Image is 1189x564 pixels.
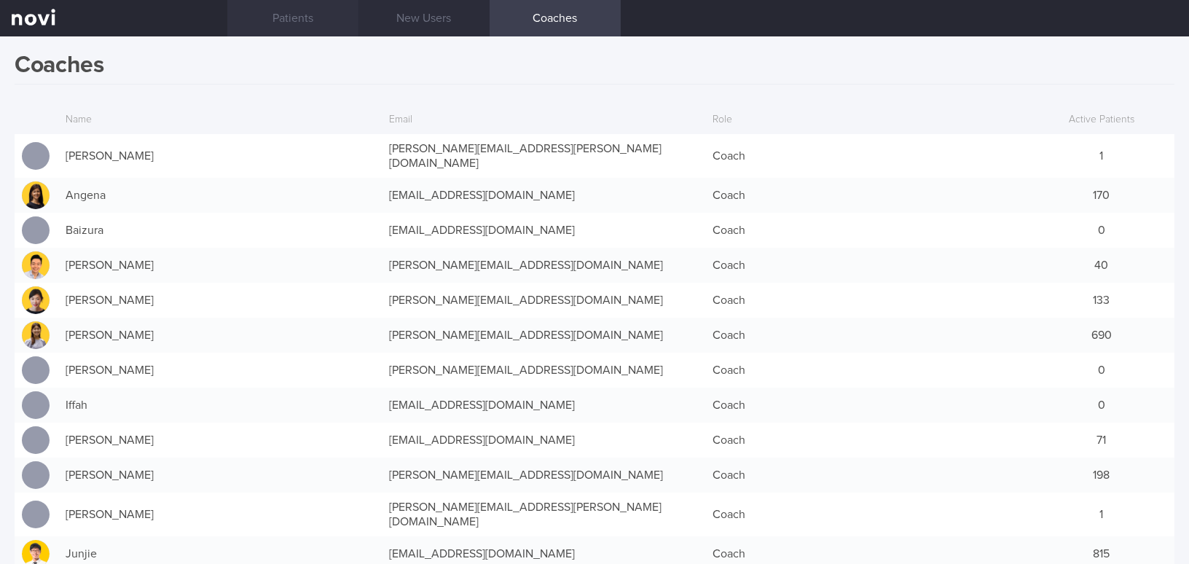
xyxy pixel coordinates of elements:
[1029,461,1174,490] div: 198
[1029,391,1174,420] div: 0
[58,391,382,420] div: Iffah
[705,286,1029,315] div: Coach
[705,251,1029,280] div: Coach
[58,356,382,385] div: [PERSON_NAME]
[705,500,1029,529] div: Coach
[382,391,705,420] div: [EMAIL_ADDRESS][DOMAIN_NAME]
[15,51,1174,85] h1: Coaches
[58,286,382,315] div: [PERSON_NAME]
[58,141,382,171] div: [PERSON_NAME]
[58,321,382,350] div: [PERSON_NAME]
[705,181,1029,210] div: Coach
[382,321,705,350] div: [PERSON_NAME][EMAIL_ADDRESS][DOMAIN_NAME]
[705,391,1029,420] div: Coach
[382,461,705,490] div: [PERSON_NAME][EMAIL_ADDRESS][DOMAIN_NAME]
[382,356,705,385] div: [PERSON_NAME][EMAIL_ADDRESS][DOMAIN_NAME]
[1029,251,1174,280] div: 40
[705,106,1029,134] div: Role
[382,251,705,280] div: [PERSON_NAME][EMAIL_ADDRESS][DOMAIN_NAME]
[58,216,382,245] div: Baizura
[58,426,382,455] div: [PERSON_NAME]
[382,493,705,536] div: [PERSON_NAME][EMAIL_ADDRESS][PERSON_NAME][DOMAIN_NAME]
[382,286,705,315] div: [PERSON_NAME][EMAIL_ADDRESS][DOMAIN_NAME]
[705,356,1029,385] div: Coach
[382,181,705,210] div: [EMAIL_ADDRESS][DOMAIN_NAME]
[1029,181,1174,210] div: 170
[705,216,1029,245] div: Coach
[382,426,705,455] div: [EMAIL_ADDRESS][DOMAIN_NAME]
[1029,141,1174,171] div: 1
[58,251,382,280] div: [PERSON_NAME]
[382,106,705,134] div: Email
[382,134,705,178] div: [PERSON_NAME][EMAIL_ADDRESS][PERSON_NAME][DOMAIN_NAME]
[58,461,382,490] div: [PERSON_NAME]
[705,141,1029,171] div: Coach
[705,426,1029,455] div: Coach
[1029,356,1174,385] div: 0
[1029,500,1174,529] div: 1
[705,321,1029,350] div: Coach
[58,500,382,529] div: [PERSON_NAME]
[1029,216,1174,245] div: 0
[1029,106,1174,134] div: Active Patients
[1029,321,1174,350] div: 690
[58,181,382,210] div: Angena
[705,461,1029,490] div: Coach
[58,106,382,134] div: Name
[1029,426,1174,455] div: 71
[382,216,705,245] div: [EMAIL_ADDRESS][DOMAIN_NAME]
[1029,286,1174,315] div: 133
